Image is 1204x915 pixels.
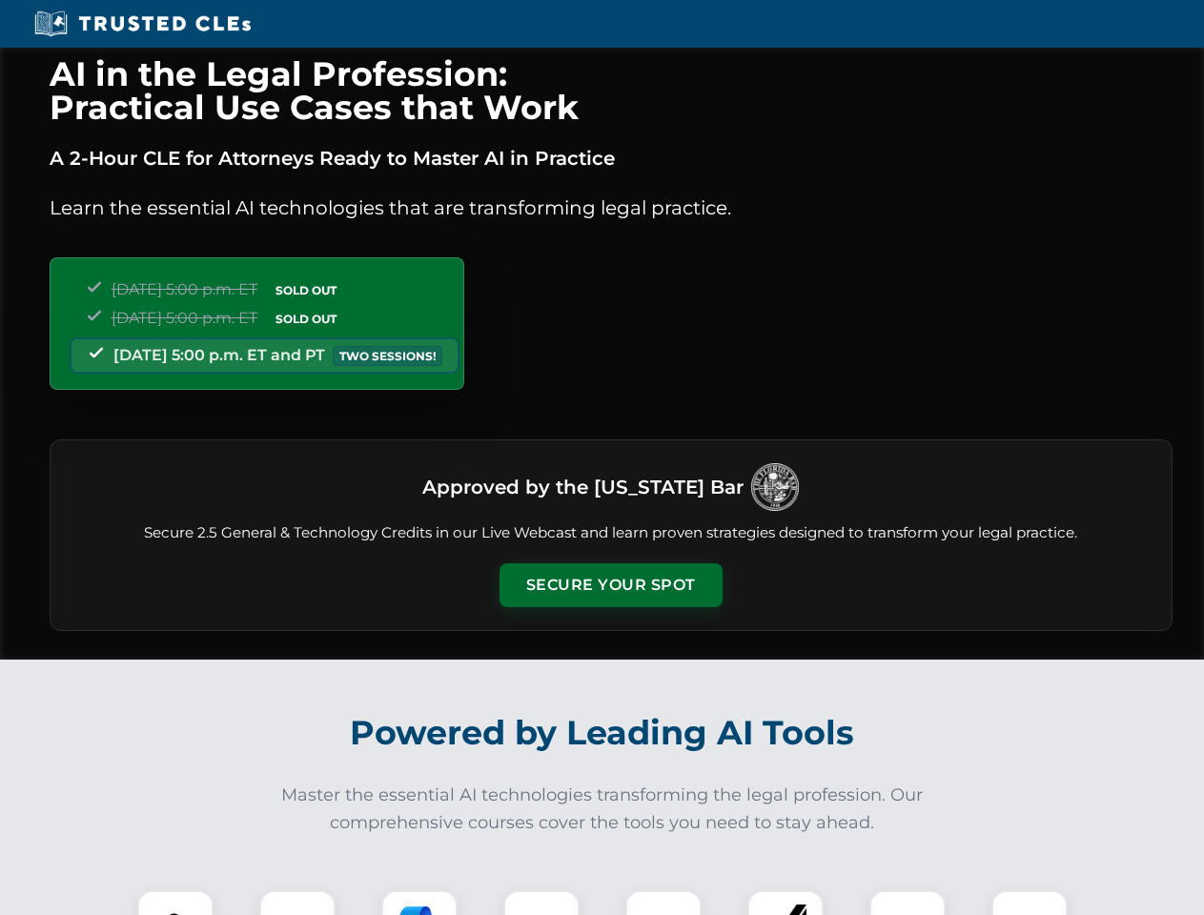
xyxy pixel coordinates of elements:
p: Master the essential AI technologies transforming the legal profession. Our comprehensive courses... [269,782,936,837]
p: A 2-Hour CLE for Attorneys Ready to Master AI in Practice [50,143,1173,173]
span: SOLD OUT [269,280,343,300]
p: Learn the essential AI technologies that are transforming legal practice. [50,193,1173,223]
button: Secure Your Spot [500,563,723,607]
span: SOLD OUT [269,309,343,329]
img: Trusted CLEs [29,10,256,38]
p: Secure 2.5 General & Technology Credits in our Live Webcast and learn proven strategies designed ... [73,522,1149,544]
h3: Approved by the [US_STATE] Bar [422,470,744,504]
span: [DATE] 5:00 p.m. ET [112,309,257,327]
img: Logo [751,463,799,511]
h1: AI in the Legal Profession: Practical Use Cases that Work [50,57,1173,124]
span: [DATE] 5:00 p.m. ET [112,280,257,298]
h2: Powered by Leading AI Tools [74,700,1131,766]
